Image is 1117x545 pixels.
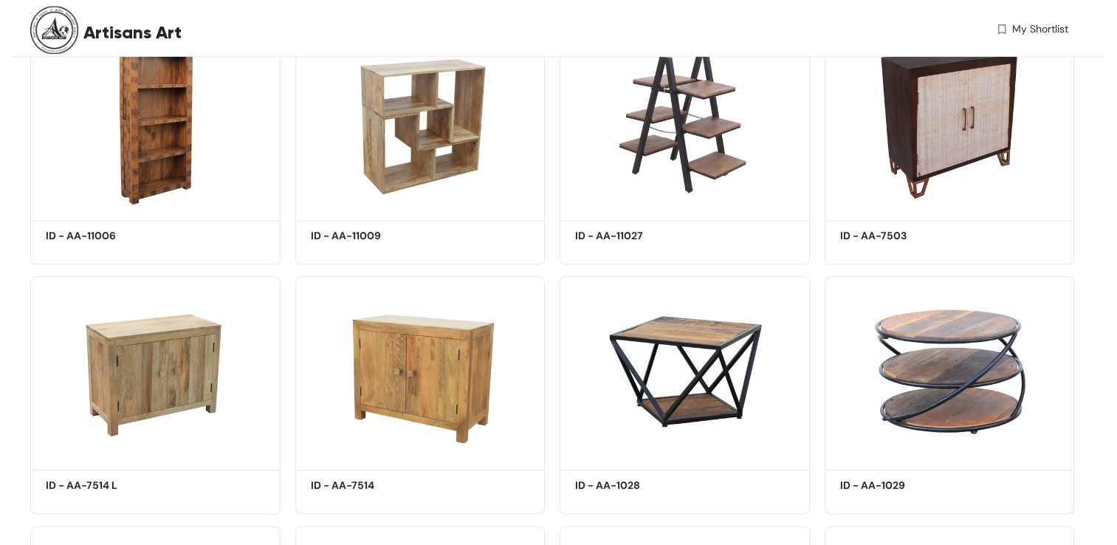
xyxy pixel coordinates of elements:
[46,478,171,493] h5: ID - AA-7514 L
[560,276,810,465] img: a766c9ee-2e2f-45f3-a781-fc65f3f14b9a
[295,27,546,216] img: 090a2270-b7c6-4e2f-81ff-97fa54af940d
[311,478,436,493] h5: ID - AA-7514
[1012,21,1068,37] span: My Shortlist
[560,27,810,216] img: 52c13eaa-25d6-4bc2-b234-1dc3375fd9ce
[825,276,1075,465] img: 277904af-0e6a-45e1-9740-2b26bf272ddf
[30,27,281,216] img: 384e9d05-fff8-4ace-b154-cb3b8522e1f6
[840,478,966,493] h5: ID - AA-1029
[46,228,171,244] h5: ID - AA-11006
[30,6,78,54] img: Buyer Portal
[825,27,1075,216] img: 46bee278-1a7d-4d55-80ba-2b9b2fff43d4
[311,228,436,244] h5: ID - AA-11009
[575,228,701,244] h5: ID - AA-11027
[30,276,281,465] img: 511c3dbb-34a2-4eab-81e9-57af3c2b5d50
[83,19,182,46] span: Artisans Art
[840,228,966,244] h5: ID - AA-7503
[295,276,546,465] img: 1923cc03-a55b-4bad-b7bb-49965f64ee6e
[575,478,701,493] h5: ID - AA-1028
[995,21,1008,37] img: wishlist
